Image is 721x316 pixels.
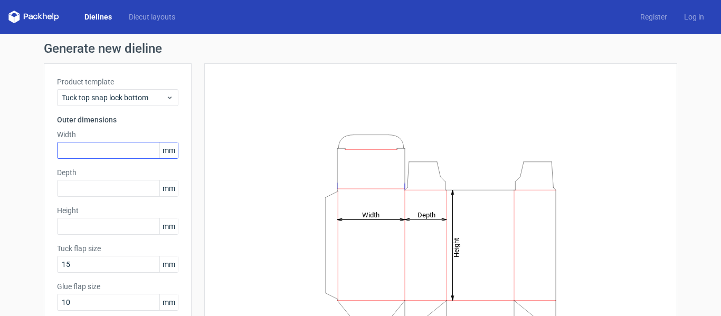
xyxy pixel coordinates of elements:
span: mm [159,294,178,310]
a: Dielines [76,12,120,22]
tspan: Depth [418,210,435,218]
h1: Generate new dieline [44,42,677,55]
a: Register [632,12,676,22]
label: Glue flap size [57,281,178,292]
tspan: Width [362,210,380,218]
span: mm [159,256,178,272]
label: Depth [57,167,178,178]
span: mm [159,218,178,234]
label: Tuck flap size [57,243,178,254]
span: Tuck top snap lock bottom [62,92,166,103]
label: Product template [57,76,178,87]
a: Log in [676,12,713,22]
h3: Outer dimensions [57,114,178,125]
span: mm [159,180,178,196]
span: mm [159,142,178,158]
a: Diecut layouts [120,12,184,22]
tspan: Height [452,237,460,257]
label: Height [57,205,178,216]
label: Width [57,129,178,140]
